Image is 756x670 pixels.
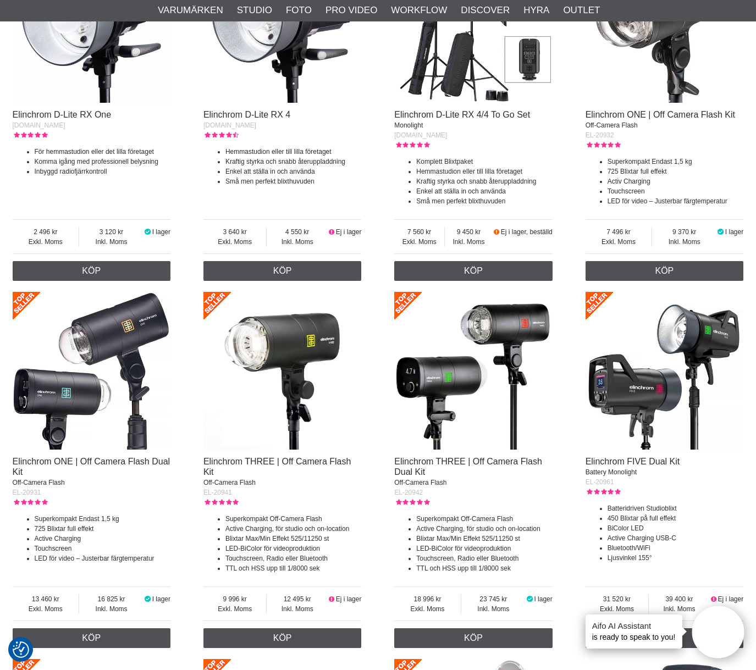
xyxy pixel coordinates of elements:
[608,167,744,176] li: 725 Blixtar full effekt
[718,595,743,603] span: Ej i lager
[649,604,710,614] span: Inkl. Moms
[394,594,461,604] span: 18 996
[416,544,553,553] li: LED-BiColor för videoproduktion
[652,237,716,247] span: Inkl. Moms
[394,121,423,129] span: Monolight
[608,513,744,523] li: 450 Blixtar på full effekt
[394,604,461,614] span: Exkl. Moms
[586,121,638,129] span: Off-Camera Flash
[461,604,526,614] span: Inkl. Moms
[203,227,267,237] span: 3 640
[203,237,267,247] span: Exkl. Moms
[225,563,362,573] li: TTL och HSS upp till 1/8000 sek
[652,227,716,237] span: 9 370
[13,121,65,129] span: [DOMAIN_NAME]
[152,595,170,603] span: I lager
[608,176,744,186] li: Activ Charging
[35,147,171,157] li: För hemmastudion eller det lilla företaget
[79,594,144,604] span: 16 825
[336,228,362,236] span: Ej i lager
[586,594,649,604] span: 31 520
[13,640,29,660] button: Samtyckesinställningar
[267,227,328,237] span: 4 550
[416,167,553,176] li: Hemmastudion eller till lilla företaget
[710,595,718,603] i: Ej i lager
[225,147,362,157] li: Hemmastudion eller till lilla företaget
[336,595,362,603] span: Ej i lager
[394,227,444,237] span: 7 560
[13,292,171,450] img: Elinchrom ONE | Off Camera Flash Dual Kit
[394,479,446,486] span: Off-Camera Flash
[493,228,501,236] i: Beställd
[416,563,553,573] li: TTL och HSS upp till 1/8000 sek
[203,130,239,140] div: Kundbetyg: 4.50
[586,292,744,450] img: Elinchrom FIVE Dual Kit
[13,130,48,140] div: Kundbetyg: 5.00
[152,228,170,236] span: I lager
[416,553,553,563] li: Touchscreen, Radio eller Bluetooth
[203,489,232,496] span: EL-20941
[394,237,444,247] span: Exkl. Moms
[35,534,171,544] li: Active Charging
[608,543,744,553] li: Bluetooth/WiFi
[445,227,493,237] span: 9 450
[13,261,171,281] a: Köp
[608,186,744,196] li: Touchscreen
[144,595,152,603] i: I lager
[416,514,553,524] li: Superkompakt Off-Camera Flash
[203,604,267,614] span: Exkl. Moms
[203,121,256,129] span: [DOMAIN_NAME]
[35,514,171,524] li: Superkompakt Endast 1,5 kg
[13,489,41,496] span: EL-20931
[586,614,682,649] div: is ready to speak to you!
[394,489,423,496] span: EL-20942
[563,3,600,18] a: Outlet
[203,457,351,477] a: Elinchrom THREE | Off Camera Flash Kit
[586,457,680,466] a: Elinchrom FIVE Dual Kit
[225,524,362,534] li: Active Charging, för studio och on-location
[203,110,290,119] a: Elinchrom D-Lite RX 4
[267,237,328,247] span: Inkl. Moms
[586,237,652,247] span: Exkl. Moms
[394,140,429,150] div: Kundbetyg: 5.00
[13,497,48,507] div: Kundbetyg: 5.00
[586,261,744,281] a: Köp
[586,140,621,150] div: Kundbetyg: 5.00
[267,594,328,604] span: 12 495
[416,157,553,167] li: Komplett Blixtpaket
[203,628,362,648] a: Köp
[416,534,553,544] li: Blixtar Max/Min Effekt 525/11250 st
[35,553,171,563] li: LED för video – Justerbar färgtemperatur
[394,292,553,450] img: Elinchrom THREE | Off Camera Flash Dual Kit
[13,604,79,614] span: Exkl. Moms
[725,228,743,236] span: I lager
[225,167,362,176] li: Enkel att ställa in och använda
[13,594,79,604] span: 13 460
[586,487,621,497] div: Kundbetyg: 5.00
[534,595,552,603] span: I lager
[586,478,614,486] span: EL-20961
[328,595,336,603] i: Ej i lager
[416,186,553,196] li: Enkel att ställa in och använda
[608,503,744,513] li: Batteridriven Studioblixt
[523,3,549,18] a: Hyra
[79,604,144,614] span: Inkl. Moms
[79,237,144,247] span: Inkl. Moms
[144,228,152,236] i: I lager
[35,544,171,553] li: Touchscreen
[35,524,171,534] li: 725 Blixtar full effekt
[649,594,710,604] span: 39 400
[461,3,510,18] a: Discover
[325,3,377,18] a: Pro Video
[608,553,744,563] li: Ljusvinkel 155°
[13,479,65,486] span: Off-Camera Flash
[13,628,171,648] a: Köp
[461,594,526,604] span: 23 745
[79,227,144,237] span: 3 120
[35,157,171,167] li: Komma igång med professionell belysning
[225,544,362,553] li: LED-BiColor för videoproduktion
[394,628,553,648] a: Köp
[416,196,553,206] li: Små men perfekt blixthuvuden
[608,533,744,543] li: Active Charging USB-C
[13,237,79,247] span: Exkl. Moms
